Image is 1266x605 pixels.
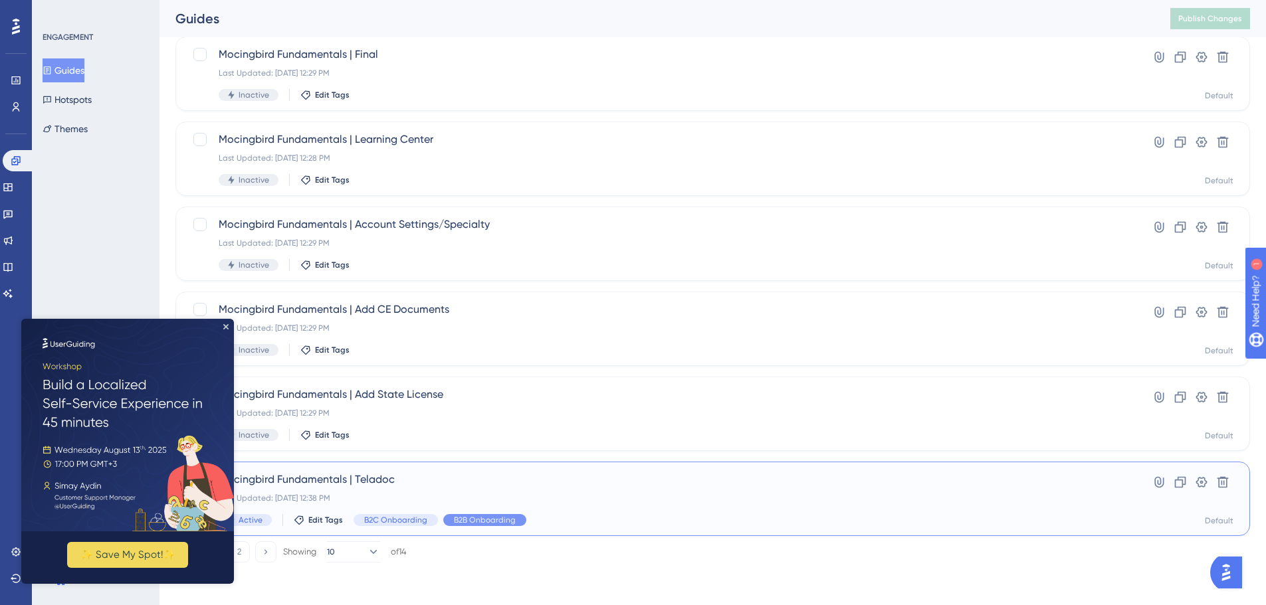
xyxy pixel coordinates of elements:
span: Mocingbird Fundamentals | Add CE Documents [219,302,1101,317]
div: Close Preview [202,5,207,11]
span: Mocingbird Fundamentals | Teladoc [219,472,1101,487]
span: Need Help? [31,3,83,19]
span: Edit Tags [315,175,350,185]
span: Mocingbird Fundamentals | Account Settings/Specialty [219,216,1101,232]
div: 1 [92,7,96,17]
iframe: UserGuiding AI Assistant Launcher [1210,553,1250,592]
button: 2 [229,541,250,562]
span: Active [239,515,263,525]
div: Guides [175,9,1137,28]
div: Last Updated: [DATE] 12:29 PM [219,68,1101,78]
div: Default [1205,430,1233,441]
div: Default [1205,90,1233,101]
span: Mocingbird Fundamentals | Final [219,46,1101,62]
button: Edit Tags [300,260,350,270]
span: Mocingbird Fundamentals | Learning Center [219,131,1101,147]
span: Inactive [239,345,269,355]
span: Inactive [239,260,269,270]
span: B2B Onboarding [454,515,516,525]
div: Last Updated: [DATE] 12:29 PM [219,238,1101,248]
button: Publish Changes [1170,8,1250,29]
button: 10 [327,541,380,562]
span: Publish Changes [1178,13,1242,24]
button: Edit Tags [300,90,350,100]
div: Default [1205,175,1233,186]
span: Edit Tags [315,430,350,440]
button: Edit Tags [300,175,350,185]
span: Mocingbird Fundamentals | Add State License [219,387,1101,402]
span: 10 [327,547,335,557]
div: Last Updated: [DATE] 12:28 PM [219,153,1101,163]
span: Inactive [239,90,269,100]
div: Last Updated: [DATE] 12:29 PM [219,408,1101,418]
span: Inactive [239,175,269,185]
button: Edit Tags [300,345,350,355]
span: Edit Tags [315,260,350,270]
button: Guides [43,58,84,82]
button: Themes [43,117,88,141]
button: Edit Tags [294,515,343,525]
div: Last Updated: [DATE] 12:29 PM [219,323,1101,333]
button: ✨ Save My Spot!✨ [46,223,167,249]
span: Edit Tags [308,515,343,525]
div: ENGAGEMENT [43,32,93,43]
div: Default [1205,260,1233,271]
div: Showing [283,546,316,558]
span: B2C Onboarding [364,515,427,525]
div: Default [1205,515,1233,526]
span: Edit Tags [315,90,350,100]
div: Last Updated: [DATE] 12:38 PM [219,493,1101,503]
span: Inactive [239,430,269,440]
button: Hotspots [43,88,92,112]
div: of 14 [391,546,407,558]
span: Edit Tags [315,345,350,355]
div: Default [1205,345,1233,356]
button: Edit Tags [300,430,350,440]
